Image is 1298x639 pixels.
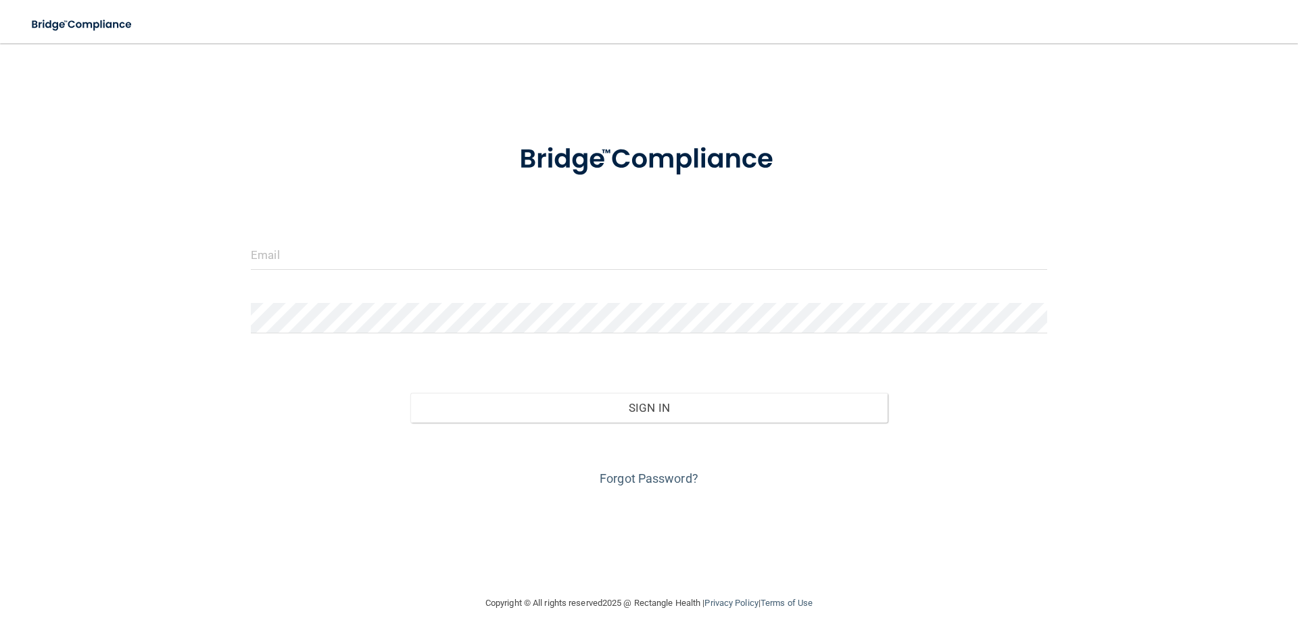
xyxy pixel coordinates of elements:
[402,582,896,625] div: Copyright © All rights reserved 2025 @ Rectangle Health | |
[704,598,758,608] a: Privacy Policy
[251,239,1047,270] input: Email
[761,598,813,608] a: Terms of Use
[600,471,698,486] a: Forgot Password?
[410,393,888,423] button: Sign In
[491,124,807,195] img: bridge_compliance_login_screen.278c3ca4.svg
[20,11,145,39] img: bridge_compliance_login_screen.278c3ca4.svg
